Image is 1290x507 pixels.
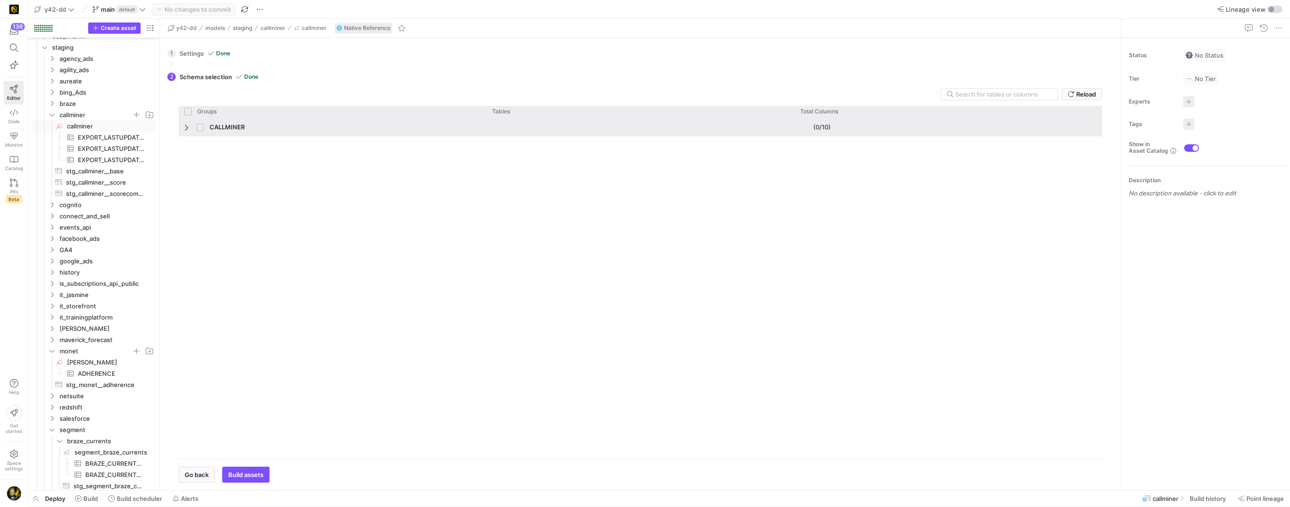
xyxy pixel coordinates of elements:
[203,22,227,34] button: models
[165,22,199,34] button: y42-dd
[4,22,24,39] button: 136
[32,132,156,143] div: Press SPACE to select this row.
[1185,491,1232,507] button: Build history
[11,23,25,30] div: 136
[32,64,156,75] div: Press SPACE to select this row.
[83,495,98,502] span: Build
[32,458,156,469] div: Press SPACE to select this row.
[1153,495,1178,502] span: callminer
[955,90,1050,98] input: Search for tables or columns
[1185,75,1193,82] img: No tier
[492,108,510,115] span: Tables
[4,375,24,399] button: Help
[32,323,156,334] div: Press SPACE to select this row.
[60,222,154,233] span: events_api
[1185,75,1216,82] span: No Tier
[222,467,270,483] button: Build assets
[32,480,156,492] a: stg_segment_braze_currents__SUBSCRIPTION_GROUP_STATE_CHANGED​​​​​​​​​​
[117,6,137,13] span: default
[32,469,156,480] a: BRAZE_CURRENTS_SUBSCRIPTION_GROUP_STATE_CHANGED​​​​​​​​​
[7,95,21,101] span: Editor
[32,447,156,458] div: Press SPACE to select this row.
[4,81,24,104] a: Editor
[32,42,156,53] div: Press SPACE to select this row.
[1129,141,1168,154] span: Show in Asset Catalog
[32,413,156,424] div: Press SPACE to select this row.
[32,154,156,165] div: Press SPACE to select this row.
[1129,177,1286,184] p: Description
[10,189,18,194] span: PRs
[1076,90,1096,98] span: Reload
[32,188,156,199] a: stg_callminer__scorecomponent​​​​​​​​​​
[176,25,197,31] span: y42-dd
[185,471,209,478] span: Go back
[90,3,148,15] button: maindefault
[32,177,156,188] div: Press SPACE to select this row.
[32,87,156,98] div: Press SPACE to select this row.
[52,42,154,53] span: staging
[1185,52,1193,59] img: No status
[60,200,154,210] span: cognito
[813,123,831,131] y42-import-column-renderer: (0/10)
[78,155,145,165] span: EXPORT_LASTUPDATED​​​​​​​​​
[210,118,245,136] span: CALLMINER
[32,53,156,64] div: Press SPACE to select this row.
[32,165,156,177] a: stg_callminer__base​​​​​​​​​​
[205,25,225,31] span: models
[9,5,19,14] img: https://storage.googleapis.com/y42-prod-data-exchange/images/uAsz27BndGEK0hZWDFeOjoxA7jCwgK9jE472...
[32,222,156,233] div: Press SPACE to select this row.
[231,22,255,34] button: staging
[32,233,156,244] div: Press SPACE to select this row.
[4,104,24,128] a: Code
[8,119,20,124] span: Code
[117,495,162,502] span: Build scheduler
[32,447,156,458] a: segment_braze_currents​​​​​​​​
[60,391,154,402] span: netsuite
[32,255,156,267] div: Press SPACE to select this row.
[78,132,145,143] span: EXPORT_LASTUPDATED_SCORECOMPONENTS​​​​​​​​​
[32,278,156,289] div: Press SPACE to select this row.
[32,289,156,300] div: Press SPACE to select this row.
[60,76,154,87] span: aureate
[1246,495,1284,502] span: Point lineage
[32,424,156,435] div: Press SPACE to select this row.
[7,486,22,501] img: https://storage.googleapis.com/y42-prod-data-exchange/images/TkyYhdVHAhZk5dk8nd6xEeaFROCiqfTYinc7...
[5,460,23,471] span: Space settings
[800,108,838,115] span: Total Columns
[8,389,20,395] span: Help
[302,25,327,31] span: callminer
[1190,495,1226,502] span: Build history
[78,368,145,379] span: ADHERENCE​​​​​​​​​
[67,436,154,447] span: braze_currents
[337,25,342,31] img: undefined
[66,177,145,188] span: stg_callminer__score​​​​​​​​​​
[179,118,1102,136] div: Press SPACE to select this row.
[60,256,154,267] span: google_ads
[60,245,154,255] span: GA4
[32,143,156,154] a: EXPORT_LASTUPDATED_SCORES​​​​​​​​​
[78,143,145,154] span: EXPORT_LASTUPDATED_SCORES​​​​​​​​​
[60,65,154,75] span: agility_ads
[32,199,156,210] div: Press SPACE to select this row.
[32,75,156,87] div: Press SPACE to select this row.
[66,188,145,199] span: stg_callminer__scorecomponent​​​​​​​​​​
[233,25,252,31] span: staging
[1129,98,1176,105] span: Experts
[60,110,132,120] span: callminer
[32,402,156,413] div: Press SPACE to select this row.
[60,290,154,300] span: it_jasmine
[1183,49,1226,61] button: No statusNo Status
[32,244,156,255] div: Press SPACE to select this row.
[32,469,156,480] div: Press SPACE to select this row.
[32,177,156,188] a: stg_callminer__score​​​​​​​​​​
[32,379,156,390] a: stg_monet__adherence​​​​​​​​​​
[5,142,23,148] span: Monitor
[60,312,154,323] span: it_trainingplatform
[181,495,198,502] span: Alerts
[32,390,156,402] div: Press SPACE to select this row.
[60,278,154,289] span: is_subscriptions_api_public
[85,458,145,469] span: BRAZE_CURRENTS_GLOBAL_SUBSCRIPTION_STATE_CHANGED​​​​​​​​​
[101,25,136,31] span: Create asset
[32,368,156,379] div: Press SPACE to select this row.
[32,120,156,132] a: callminer​​​​​​​​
